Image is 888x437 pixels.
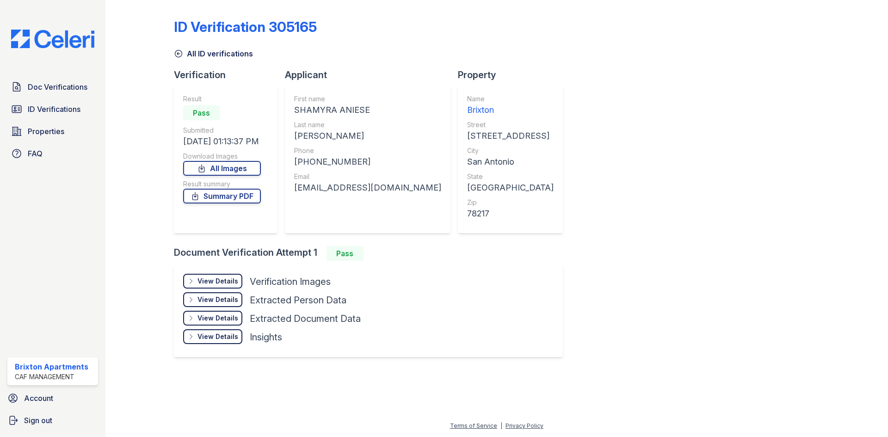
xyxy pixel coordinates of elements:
[467,207,554,220] div: 78217
[183,135,261,148] div: [DATE] 01:13:37 PM
[197,332,238,341] div: View Details
[28,148,43,159] span: FAQ
[467,120,554,129] div: Street
[183,161,261,176] a: All Images
[28,126,64,137] span: Properties
[183,179,261,189] div: Result summary
[197,314,238,323] div: View Details
[174,246,570,261] div: Document Verification Attempt 1
[849,400,879,428] iframe: chat widget
[294,172,441,181] div: Email
[294,129,441,142] div: [PERSON_NAME]
[4,30,102,48] img: CE_Logo_Blue-a8612792a0a2168367f1c8372b55b34899dd931a85d93a1a3d3e32e68fde9ad4.png
[500,422,502,429] div: |
[24,393,53,404] span: Account
[174,18,317,35] div: ID Verification 305165
[183,94,261,104] div: Result
[294,104,441,117] div: SHAMYRA ANIESE
[7,100,98,118] a: ID Verifications
[294,94,441,104] div: First name
[467,104,554,117] div: Brixton
[197,295,238,304] div: View Details
[458,68,570,81] div: Property
[7,78,98,96] a: Doc Verifications
[467,94,554,117] a: Name Brixton
[467,146,554,155] div: City
[7,122,98,141] a: Properties
[183,189,261,203] a: Summary PDF
[450,422,497,429] a: Terms of Service
[467,172,554,181] div: State
[467,129,554,142] div: [STREET_ADDRESS]
[327,246,364,261] div: Pass
[294,155,441,168] div: [PHONE_NUMBER]
[174,48,253,59] a: All ID verifications
[294,120,441,129] div: Last name
[183,126,261,135] div: Submitted
[294,181,441,194] div: [EMAIL_ADDRESS][DOMAIN_NAME]
[28,81,87,92] span: Doc Verifications
[174,68,285,81] div: Verification
[285,68,458,81] div: Applicant
[15,361,88,372] div: Brixton Apartments
[250,331,282,344] div: Insights
[28,104,80,115] span: ID Verifications
[183,152,261,161] div: Download Images
[250,312,361,325] div: Extracted Document Data
[7,144,98,163] a: FAQ
[250,294,346,307] div: Extracted Person Data
[15,372,88,382] div: CAF Management
[506,422,543,429] a: Privacy Policy
[467,94,554,104] div: Name
[4,411,102,430] a: Sign out
[294,146,441,155] div: Phone
[467,181,554,194] div: [GEOGRAPHIC_DATA]
[24,415,52,426] span: Sign out
[467,155,554,168] div: San Antonio
[183,105,220,120] div: Pass
[4,389,102,407] a: Account
[250,275,331,288] div: Verification Images
[197,277,238,286] div: View Details
[467,198,554,207] div: Zip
